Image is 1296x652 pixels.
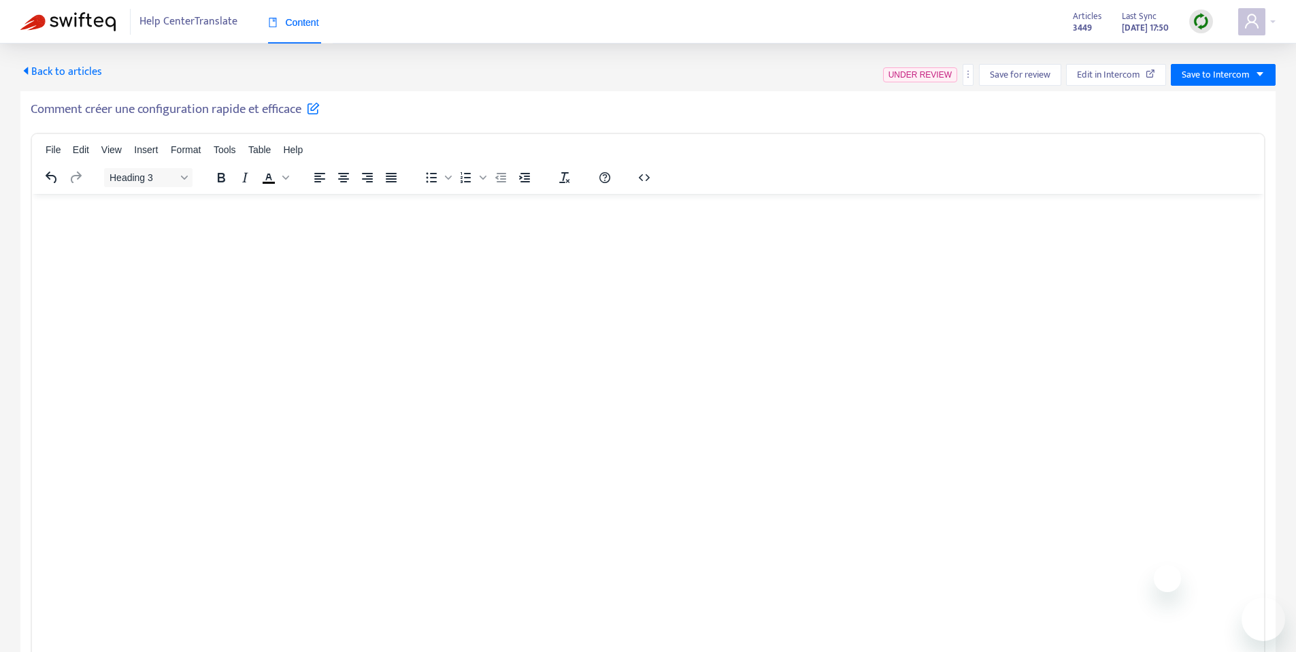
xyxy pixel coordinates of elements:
[979,64,1061,86] button: Save for review
[1193,13,1210,30] img: sync.dc5367851b00ba804db3.png
[356,168,379,187] button: Align right
[110,172,176,183] span: Heading 3
[40,168,63,187] button: Undo
[963,69,973,79] span: more
[104,168,193,187] button: Block Heading 3
[139,9,237,35] span: Help Center Translate
[1122,20,1169,35] strong: [DATE] 17:50
[990,67,1050,82] span: Save for review
[593,168,616,187] button: Help
[73,144,89,155] span: Edit
[268,18,278,27] span: book
[1073,20,1092,35] strong: 3449
[1066,64,1166,86] button: Edit in Intercom
[210,168,233,187] button: Bold
[1244,13,1260,29] span: user
[1154,565,1181,592] iframe: Close message
[513,168,536,187] button: Increase indent
[1255,69,1265,79] span: caret-down
[214,144,236,155] span: Tools
[20,63,102,81] span: Back to articles
[268,17,319,28] span: Content
[308,168,331,187] button: Align left
[553,168,576,187] button: Clear formatting
[1182,67,1250,82] span: Save to Intercom
[64,168,87,187] button: Redo
[134,144,158,155] span: Insert
[20,65,31,76] span: caret-left
[233,168,256,187] button: Italic
[489,168,512,187] button: Decrease indent
[332,168,355,187] button: Align center
[380,168,403,187] button: Justify
[1171,64,1276,86] button: Save to Intercomcaret-down
[420,168,454,187] div: Bullet list
[31,101,320,118] h5: Comment créer une configuration rapide et efficace
[1122,9,1157,24] span: Last Sync
[1242,598,1285,641] iframe: Button to launch messaging window
[888,70,952,80] span: UNDER REVIEW
[46,144,61,155] span: File
[1073,9,1101,24] span: Articles
[283,144,303,155] span: Help
[20,12,116,31] img: Swifteq
[963,64,974,86] button: more
[248,144,271,155] span: Table
[171,144,201,155] span: Format
[101,144,122,155] span: View
[257,168,291,187] div: Text color Black
[454,168,488,187] div: Numbered list
[1077,67,1140,82] span: Edit in Intercom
